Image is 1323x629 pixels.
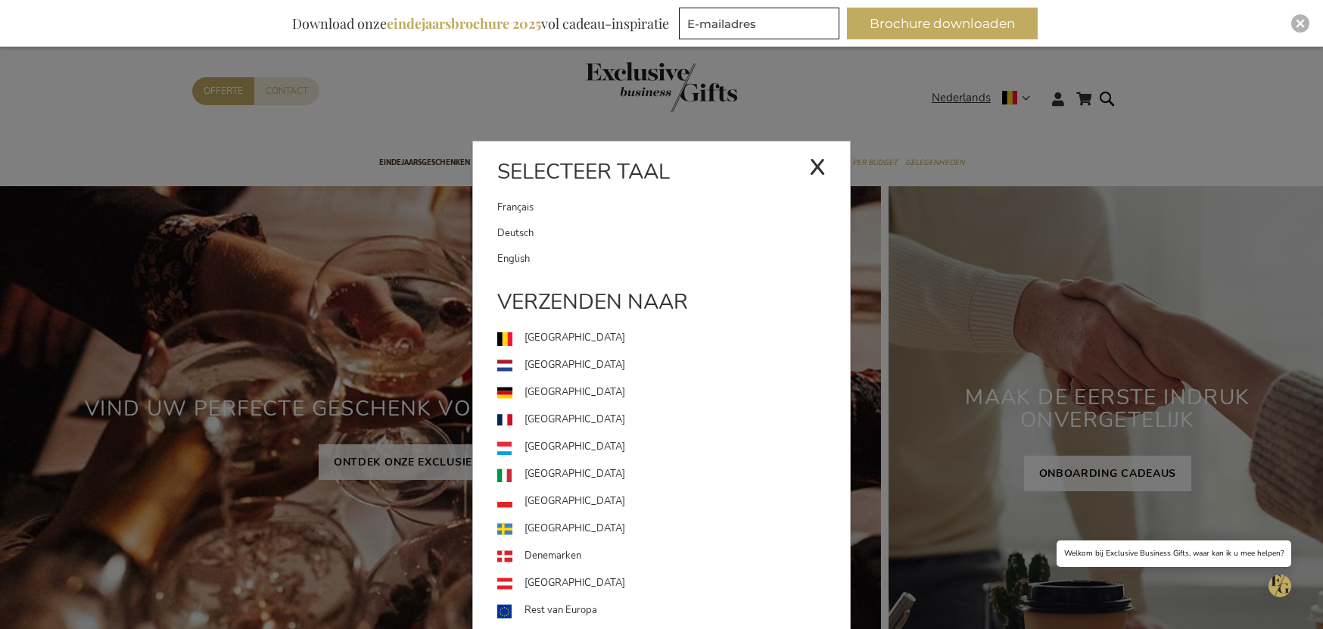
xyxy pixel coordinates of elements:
a: [GEOGRAPHIC_DATA] [497,570,850,597]
img: Close [1296,19,1305,28]
form: marketing offers and promotions [679,8,844,44]
a: [GEOGRAPHIC_DATA] [497,461,850,488]
a: English [497,246,850,272]
div: Selecteer taal [473,157,850,195]
button: Brochure downloaden [847,8,1038,39]
a: Rest van Europa [497,597,850,624]
a: [GEOGRAPHIC_DATA] [497,325,850,352]
a: Français [497,195,809,220]
a: [GEOGRAPHIC_DATA] [497,434,850,461]
a: [GEOGRAPHIC_DATA] [497,406,850,434]
b: eindejaarsbrochure 2025 [387,14,541,33]
div: Verzenden naar [473,287,850,325]
a: [GEOGRAPHIC_DATA] [497,352,850,379]
a: Denemarken [497,543,850,570]
a: [GEOGRAPHIC_DATA] [497,515,850,543]
div: Close [1291,14,1309,33]
input: E-mailadres [679,8,839,39]
a: [GEOGRAPHIC_DATA] [497,488,850,515]
a: [GEOGRAPHIC_DATA] [497,379,850,406]
a: Deutsch [497,220,850,246]
div: Download onze vol cadeau-inspiratie [285,8,676,39]
div: x [809,142,826,188]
